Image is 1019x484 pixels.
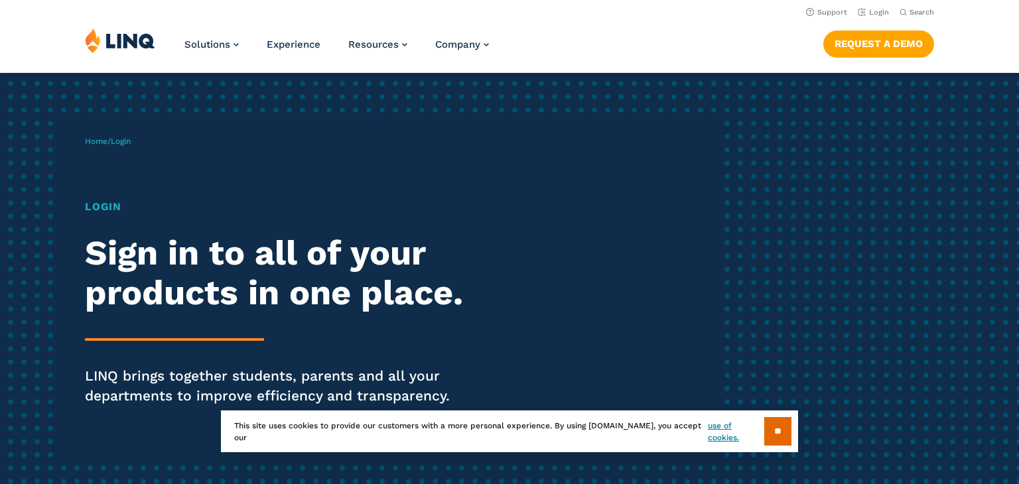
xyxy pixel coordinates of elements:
a: use of cookies. [708,420,764,444]
span: Search [910,8,934,17]
a: Login [858,8,889,17]
h2: Sign in to all of your products in one place. [85,233,478,313]
nav: Button Navigation [823,28,934,57]
span: / [85,137,131,146]
nav: Primary Navigation [184,28,489,72]
a: Company [435,38,489,50]
a: Solutions [184,38,239,50]
div: This site uses cookies to provide our customers with a more personal experience. By using [DOMAIN... [221,410,798,452]
a: Request a Demo [823,30,934,57]
p: LINQ brings together students, parents and all your departments to improve efficiency and transpa... [85,366,478,406]
span: Resources [348,38,399,50]
a: Experience [267,38,320,50]
img: LINQ | K‑12 Software [85,28,155,53]
a: Support [806,8,847,17]
span: Company [435,38,480,50]
span: Solutions [184,38,230,50]
a: Home [85,137,107,146]
a: Resources [348,38,407,50]
button: Open Search Bar [900,7,934,17]
span: Login [111,137,131,146]
h1: Login [85,199,478,215]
